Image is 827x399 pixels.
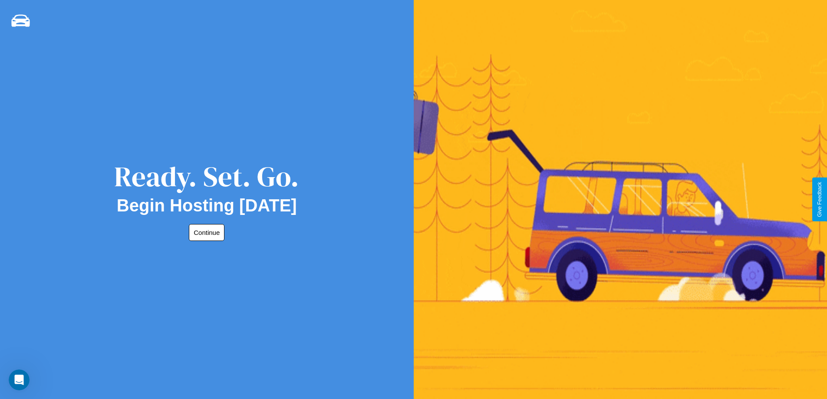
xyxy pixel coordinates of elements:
h2: Begin Hosting [DATE] [117,196,297,215]
iframe: Intercom live chat [9,369,30,390]
div: Ready. Set. Go. [114,157,299,196]
div: Give Feedback [817,182,823,217]
button: Continue [189,224,224,241]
